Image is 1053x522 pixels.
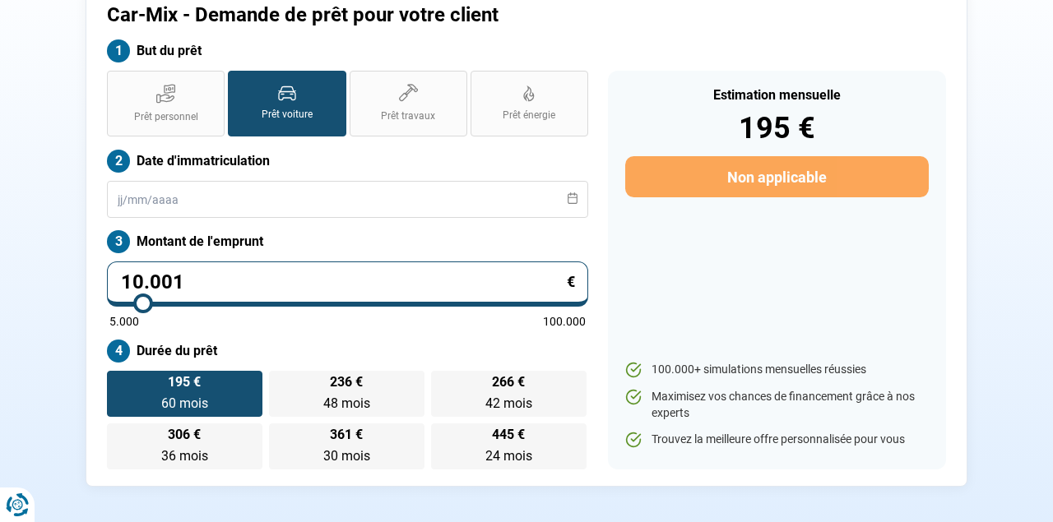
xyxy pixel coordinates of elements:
[262,108,313,122] span: Prêt voiture
[492,428,525,441] span: 445 €
[107,3,731,27] h1: Car-Mix - Demande de prêt pour votre client
[107,340,588,363] label: Durée du prêt
[107,150,588,173] label: Date d'immatriculation
[107,230,588,253] label: Montant de l'emprunt
[485,395,532,411] span: 42 mois
[323,448,370,464] span: 30 mois
[168,428,201,441] span: 306 €
[161,448,208,464] span: 36 mois
[543,316,586,327] span: 100.000
[625,89,929,102] div: Estimation mensuelle
[134,110,198,124] span: Prêt personnel
[323,395,370,411] span: 48 mois
[107,39,588,62] label: But du prêt
[330,428,363,441] span: 361 €
[109,316,139,327] span: 5.000
[168,376,201,389] span: 195 €
[625,362,929,378] li: 100.000+ simulations mensuelles réussies
[330,376,363,389] span: 236 €
[625,389,929,421] li: Maximisez vos chances de financement grâce à nos experts
[161,395,208,411] span: 60 mois
[485,448,532,464] span: 24 mois
[625,113,929,143] div: 195 €
[567,275,575,289] span: €
[625,432,929,448] li: Trouvez la meilleure offre personnalisée pour vous
[107,181,588,218] input: jj/mm/aaaa
[492,376,525,389] span: 266 €
[381,109,435,123] span: Prêt travaux
[625,156,929,197] button: Non applicable
[503,109,555,122] span: Prêt énergie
